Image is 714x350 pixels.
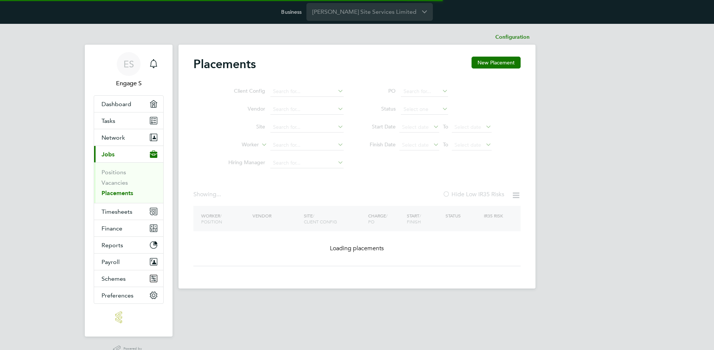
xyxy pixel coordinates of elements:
[102,208,132,215] span: Timesheets
[94,52,164,88] a: ESEngage S
[94,112,163,129] a: Tasks
[495,30,530,45] li: Configuration
[94,287,163,303] button: Preferences
[102,275,126,282] span: Schemes
[115,311,142,323] img: engage-logo-retina.png
[443,191,504,198] label: Hide Low IR35 Risks
[472,57,521,69] button: New Placement
[94,162,163,203] div: Jobs
[85,45,173,337] nav: Main navigation
[94,96,163,112] a: Dashboard
[193,191,222,198] div: Showing
[102,134,125,141] span: Network
[94,129,163,146] button: Network
[102,190,133,197] a: Placements
[102,101,131,108] span: Dashboard
[94,79,164,88] span: Engage S
[94,270,163,287] button: Schemes
[102,151,115,158] span: Jobs
[102,292,134,299] span: Preferences
[216,191,221,198] span: ...
[193,57,256,71] h2: Placements
[102,258,120,265] span: Payroll
[94,237,163,253] button: Reports
[94,203,163,220] button: Timesheets
[102,169,126,176] a: Positions
[94,254,163,270] button: Payroll
[94,311,164,323] a: Go to home page
[94,220,163,236] button: Finance
[281,9,302,15] label: Business
[102,179,128,186] a: Vacancies
[123,59,134,69] span: ES
[102,225,122,232] span: Finance
[102,242,123,249] span: Reports
[102,117,115,124] span: Tasks
[94,146,163,162] button: Jobs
